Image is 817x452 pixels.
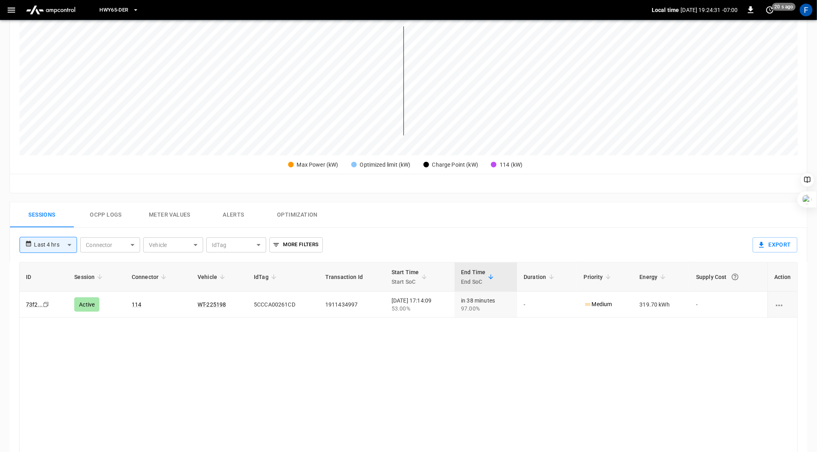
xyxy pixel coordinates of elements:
button: Optimization [265,202,329,228]
div: [DATE] 17:14:09 [392,297,448,313]
span: Connector [132,272,169,282]
button: Export [753,237,797,253]
span: 20 s ago [772,3,796,11]
button: Ocpp logs [74,202,138,228]
span: Energy [640,272,668,282]
p: [DATE] 19:24:31 -07:00 [681,6,738,14]
p: Local time [652,6,679,14]
span: HWY65-DER [99,6,128,15]
td: 5CCCA00261CD [247,292,319,318]
button: Sessions [10,202,74,228]
span: End TimeEnd SoC [461,267,496,287]
div: End Time [461,267,485,287]
td: - [517,292,577,318]
td: 1911434997 [319,292,385,318]
span: Start TimeStart SoC [392,267,429,287]
span: Duration [524,272,556,282]
div: in 38 minutes [461,297,511,313]
th: Transaction Id [319,263,385,292]
button: Meter Values [138,202,202,228]
p: End SoC [461,277,485,287]
p: Start SoC [392,277,419,287]
div: copy [42,300,50,309]
div: 114 (kW) [500,161,522,169]
th: ID [20,263,68,292]
span: IdTag [254,272,279,282]
div: Start Time [392,267,419,287]
td: 319.70 kWh [633,292,690,318]
p: Medium [584,300,612,309]
div: Max Power (kW) [297,161,338,169]
div: Active [74,297,99,312]
span: Priority [584,272,613,282]
span: Session [74,272,105,282]
button: set refresh interval [764,4,776,16]
img: ampcontrol.io logo [23,2,79,18]
div: Optimized limit (kW) [360,161,411,169]
button: More Filters [269,237,322,253]
div: charging session options [774,301,791,309]
div: Last 4 hrs [34,237,77,253]
button: HWY65-DER [96,2,142,18]
td: - [690,292,768,318]
button: The cost of your charging session based on your supply rates [728,270,742,284]
span: Vehicle [198,272,227,282]
div: 53.00% [392,305,448,313]
div: profile-icon [800,4,813,16]
a: 114 [132,301,141,308]
div: Charge Point (kW) [432,161,479,169]
a: WT-225198 [198,301,226,308]
a: 73f2... [26,301,43,308]
div: Supply Cost [696,270,761,284]
th: Action [768,263,797,292]
button: Alerts [202,202,265,228]
div: 97.00% [461,305,511,313]
table: sessions table [20,263,797,318]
